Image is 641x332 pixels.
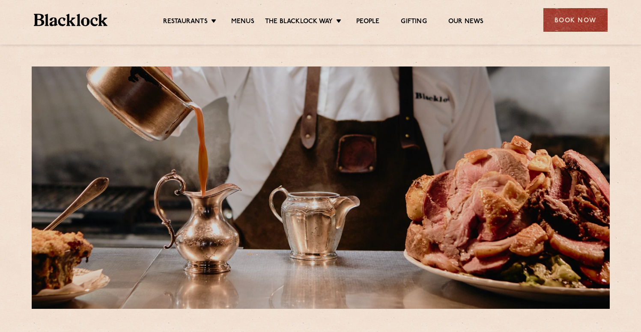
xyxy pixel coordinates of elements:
div: Book Now [543,8,608,32]
a: Our News [448,18,484,27]
a: Menus [231,18,254,27]
img: BL_Textured_Logo-footer-cropped.svg [34,14,108,26]
a: The Blacklock Way [265,18,333,27]
a: Restaurants [163,18,208,27]
a: People [356,18,379,27]
a: Gifting [401,18,426,27]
